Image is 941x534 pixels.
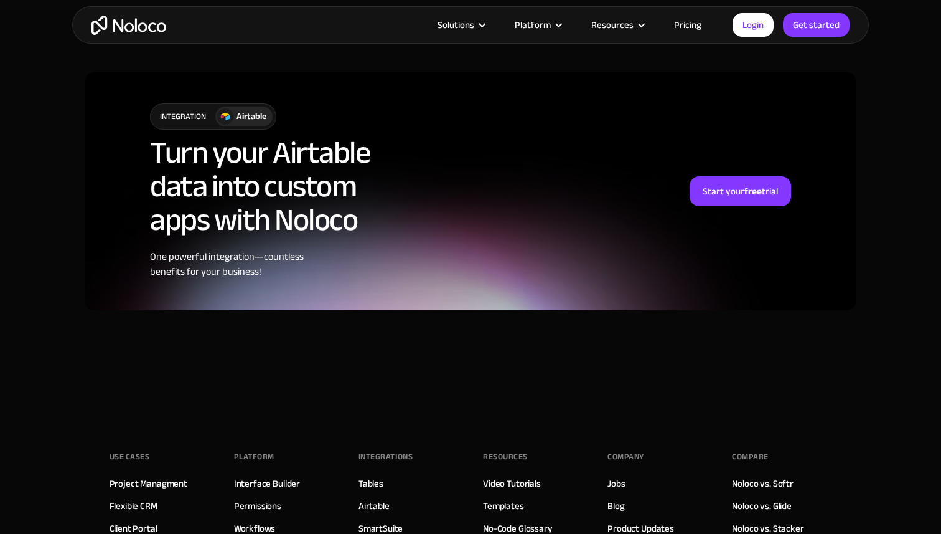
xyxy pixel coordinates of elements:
[783,13,850,37] a: Get started
[607,475,625,492] a: Jobs
[151,104,215,129] div: integration
[732,498,792,514] a: Noloco vs. Glide
[607,447,644,466] div: Company
[110,498,157,514] a: Flexible CRM
[576,17,658,33] div: Resources
[150,249,370,279] div: One powerful integration—countless benefits for your business!
[234,498,281,514] a: Permissions
[744,183,762,200] strong: free
[150,136,370,237] h2: Turn your Airtable data into custom apps with Noloco
[438,17,474,33] div: Solutions
[110,447,150,466] div: Use Cases
[732,447,769,466] div: Compare
[234,475,300,492] a: Interface Builder
[236,110,266,123] div: Airtable
[591,17,634,33] div: Resources
[358,447,413,466] div: INTEGRATIONS
[690,176,791,206] a: Start yourfreetrial
[91,16,166,35] a: home
[483,475,541,492] a: Video Tutorials
[732,475,794,492] a: Noloco vs. Softr
[483,498,524,514] a: Templates
[483,447,528,466] div: Resources
[422,17,499,33] div: Solutions
[733,13,774,37] a: Login
[358,475,383,492] a: Tables
[515,17,551,33] div: Platform
[499,17,576,33] div: Platform
[358,498,390,514] a: Airtable
[703,183,778,199] div: Start your trial
[607,498,624,514] a: Blog
[658,17,717,33] a: Pricing
[234,447,274,466] div: Platform
[110,475,187,492] a: Project Managment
